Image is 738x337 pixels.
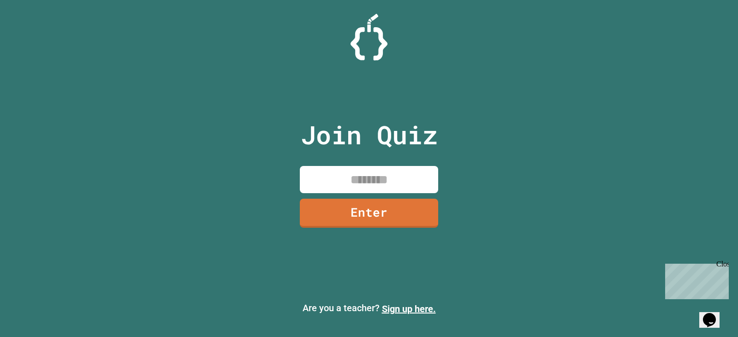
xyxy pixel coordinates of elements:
[301,116,438,154] p: Join Quiz
[382,303,436,314] a: Sign up here.
[351,14,387,60] img: Logo.svg
[661,260,729,299] iframe: chat widget
[300,199,438,228] a: Enter
[699,300,729,328] iframe: chat widget
[4,4,64,59] div: Chat with us now!Close
[7,301,731,316] p: Are you a teacher?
